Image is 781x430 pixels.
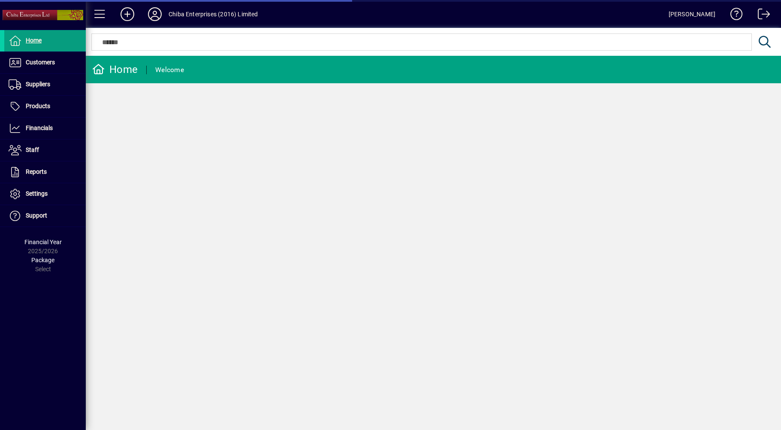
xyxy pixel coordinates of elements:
[31,257,54,263] span: Package
[4,205,86,227] a: Support
[114,6,141,22] button: Add
[4,96,86,117] a: Products
[4,74,86,95] a: Suppliers
[669,7,715,21] div: [PERSON_NAME]
[26,37,42,44] span: Home
[26,59,55,66] span: Customers
[26,146,39,153] span: Staff
[26,81,50,88] span: Suppliers
[4,183,86,205] a: Settings
[141,6,169,22] button: Profile
[155,63,184,77] div: Welcome
[724,2,743,30] a: Knowledge Base
[26,103,50,109] span: Products
[26,212,47,219] span: Support
[4,52,86,73] a: Customers
[751,2,770,30] a: Logout
[26,168,47,175] span: Reports
[169,7,258,21] div: Chiba Enterprises (2016) Limited
[4,139,86,161] a: Staff
[92,63,138,76] div: Home
[4,118,86,139] a: Financials
[24,239,62,245] span: Financial Year
[26,190,48,197] span: Settings
[4,161,86,183] a: Reports
[26,124,53,131] span: Financials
